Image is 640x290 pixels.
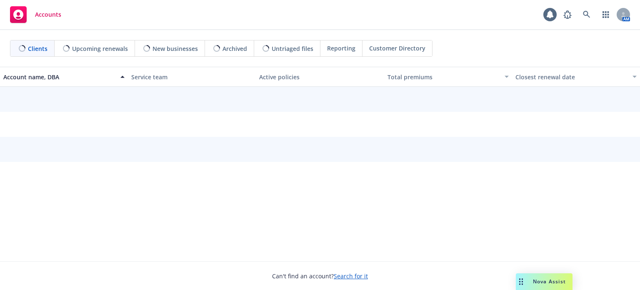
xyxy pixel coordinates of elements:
div: Active policies [259,73,380,81]
span: New businesses [152,44,198,53]
a: Switch app [597,6,614,23]
div: Total premiums [387,73,500,81]
button: Total premiums [384,67,512,87]
a: Accounts [7,3,65,26]
div: Service team [131,73,252,81]
span: Accounts [35,11,61,18]
button: Active policies [256,67,384,87]
button: Nova Assist [516,273,572,290]
a: Report a Bug [559,6,576,23]
span: Customer Directory [369,44,425,53]
span: Reporting [327,44,355,53]
span: Clients [28,44,47,53]
div: Account name, DBA [3,73,115,81]
div: Closest renewal date [515,73,627,81]
a: Search for it [334,272,368,280]
span: Nova Assist [533,278,566,285]
button: Closest renewal date [512,67,640,87]
span: Upcoming renewals [72,44,128,53]
span: Untriaged files [272,44,313,53]
div: Drag to move [516,273,526,290]
span: Archived [222,44,247,53]
button: Service team [128,67,256,87]
a: Search [578,6,595,23]
span: Can't find an account? [272,272,368,280]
